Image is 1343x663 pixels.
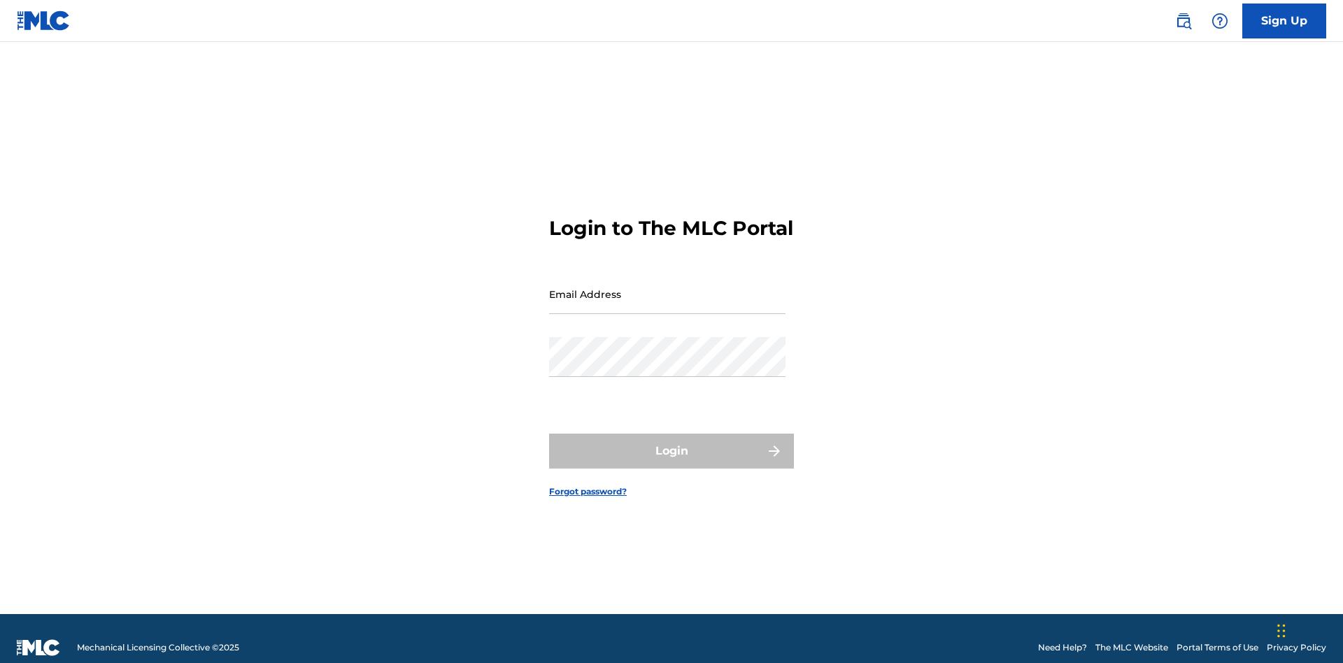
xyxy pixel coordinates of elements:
div: Help [1206,7,1234,35]
a: Portal Terms of Use [1177,641,1258,654]
img: logo [17,639,60,656]
div: Drag [1277,610,1286,652]
a: Need Help? [1038,641,1087,654]
span: Mechanical Licensing Collective © 2025 [77,641,239,654]
a: Sign Up [1242,3,1326,38]
h3: Login to The MLC Portal [549,216,793,241]
img: help [1211,13,1228,29]
a: Forgot password? [549,485,627,498]
img: search [1175,13,1192,29]
img: MLC Logo [17,10,71,31]
a: Public Search [1170,7,1198,35]
iframe: Chat Widget [1273,596,1343,663]
a: Privacy Policy [1267,641,1326,654]
a: The MLC Website [1095,641,1168,654]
